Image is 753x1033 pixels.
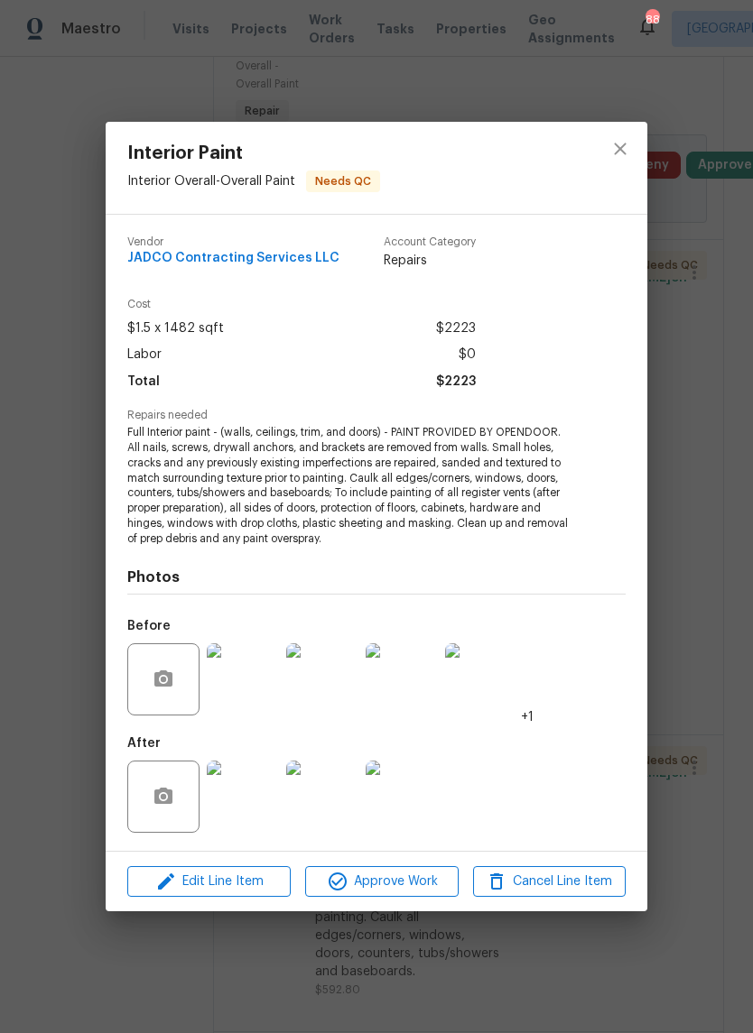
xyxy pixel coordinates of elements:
h5: After [127,737,161,750]
span: Repairs needed [127,410,626,421]
span: Full Interior paint - (walls, ceilings, trim, and doors) - PAINT PROVIDED BY OPENDOOR. All nails,... [127,425,576,546]
span: Edit Line Item [133,871,285,893]
span: Cost [127,299,476,310]
button: close [599,127,642,171]
span: Total [127,369,160,395]
div: 88 [646,11,658,29]
span: Cancel Line Item [479,871,620,893]
span: JADCO Contracting Services LLC [127,252,339,265]
button: Approve Work [305,866,458,898]
span: Labor [127,342,162,368]
span: $0 [459,342,476,368]
span: $1.5 x 1482 sqft [127,316,224,342]
h4: Photos [127,568,626,586]
span: $2223 [436,369,476,395]
span: Vendor [127,236,339,248]
button: Cancel Line Item [473,866,626,898]
h5: Before [127,620,171,632]
span: Interior Overall - Overall Paint [127,175,295,188]
button: Edit Line Item [127,866,291,898]
span: +1 [521,708,534,726]
span: $2223 [436,316,476,342]
span: Interior Paint [127,143,380,163]
span: Needs QC [308,172,378,190]
span: Repairs [384,252,476,270]
span: Approve Work [311,871,452,893]
span: Account Category [384,236,476,248]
